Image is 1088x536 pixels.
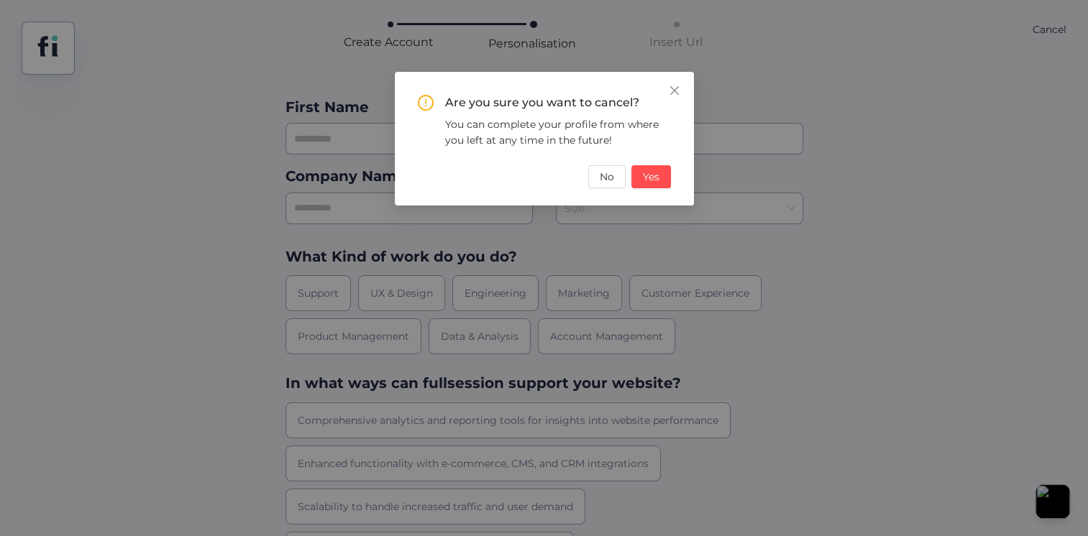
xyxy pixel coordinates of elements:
button: Yes [631,165,671,188]
span: Yes [643,169,659,185]
span: No [600,169,614,185]
button: Close [655,72,694,111]
span: Are you sure you want to cancel? [445,96,639,109]
button: No [588,165,626,188]
div: You can complete your profile from where you left at any time in the future! [445,116,671,148]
